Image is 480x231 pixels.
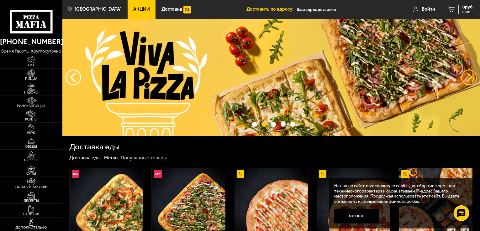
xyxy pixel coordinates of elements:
span: Войти [422,7,435,12]
button: следующий [66,69,81,85]
span: Акции [133,7,150,12]
img: Акционный [319,170,326,178]
div: Популярные товары [121,155,167,161]
span: 0 руб. [462,5,474,9]
h1: Доставка еды [69,143,120,151]
span: Доставить по адресу: [246,7,297,12]
img: Новинка [154,170,162,178]
button: точки переключения [281,122,286,126]
img: Акционный [237,170,244,178]
img: Акционный [401,170,409,178]
span: Доставка [161,7,182,12]
button: точки переключения [252,122,257,126]
button: Хорошо [334,209,379,224]
a: Меню- [104,155,120,161]
a: Доставка еды- [69,155,103,161]
span: 0 шт. [462,10,474,14]
input: Ваш адрес доставки [297,4,393,15]
button: точки переключения [261,122,266,126]
p: На нашем сайте мы используем cookie для сбора информации технического характера и обрабатываем IP... [334,183,464,204]
span: [GEOGRAPHIC_DATA] [75,7,122,12]
button: точки переключения [290,122,295,126]
button: предыдущий [461,69,477,85]
button: точки переключения [271,122,276,126]
img: 15daf4d41897b9f0e9f617042186c801.svg [183,6,191,13]
img: Новинка [72,170,80,178]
